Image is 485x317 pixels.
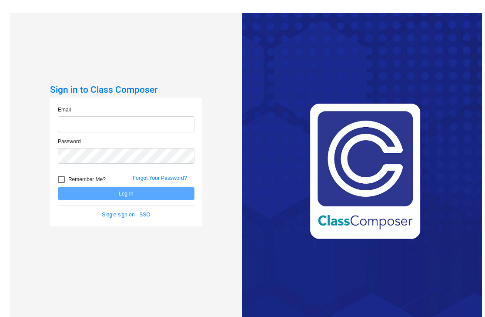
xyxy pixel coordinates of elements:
[58,138,81,145] label: Password
[68,174,106,185] span: Remember Me?
[102,212,150,218] a: Single sign on - SSO
[58,106,71,114] label: Email
[50,84,202,95] h3: Sign in to Class Composer
[58,187,194,200] button: Log In
[133,175,187,181] a: Forgot Your Password?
